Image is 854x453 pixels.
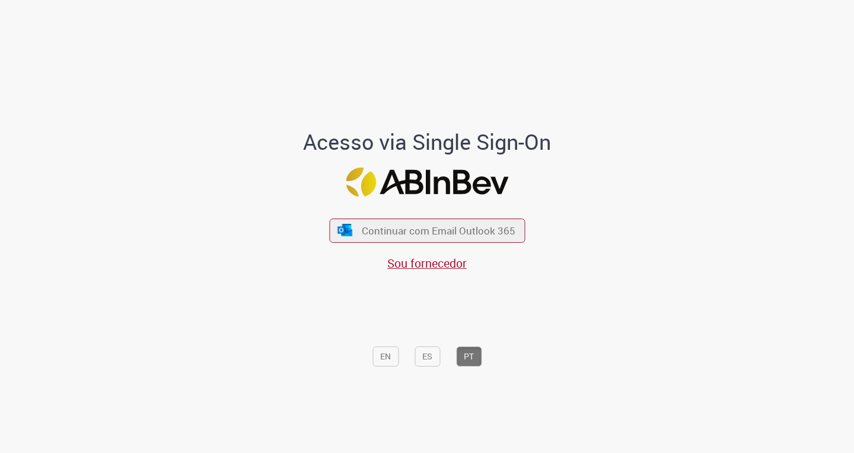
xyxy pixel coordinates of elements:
[456,346,482,367] button: PT
[263,130,592,154] h1: Acesso via Single Sign-On
[372,346,399,367] button: EN
[337,224,353,236] img: ícone Azure/Microsoft 360
[362,224,515,237] span: Continuar com Email Outlook 365
[346,168,508,197] img: Logo ABInBev
[387,255,467,271] a: Sou fornecedor
[329,219,525,243] button: ícone Azure/Microsoft 360 Continuar com Email Outlook 365
[415,346,440,367] button: ES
